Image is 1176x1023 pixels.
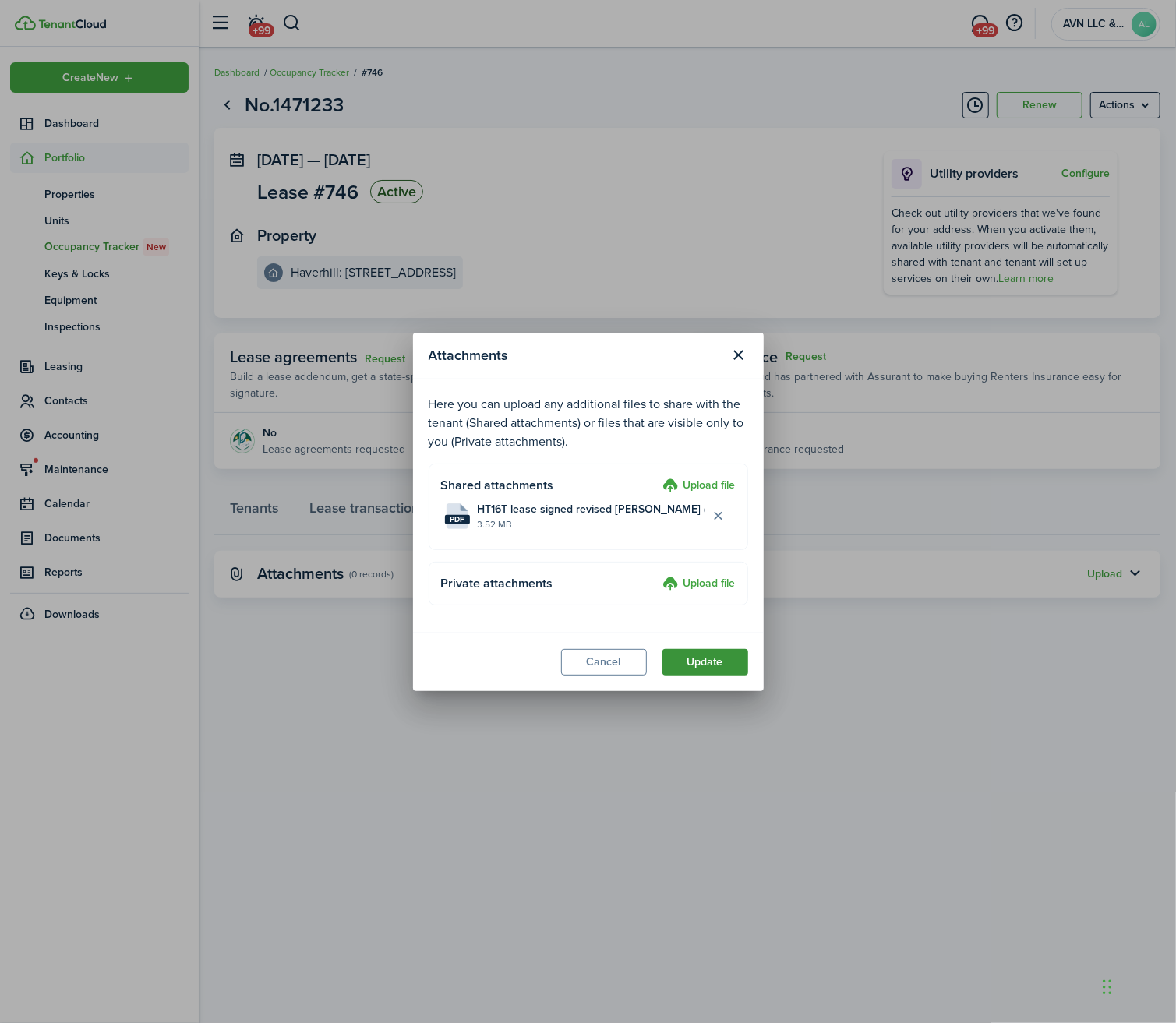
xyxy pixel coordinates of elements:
span: HT16T lease signed revised [PERSON_NAME] (1).pdf [478,501,705,517]
modal-title: Attachments [429,340,722,371]
button: Close modal [726,342,752,369]
p: Here you can upload any additional files to share with the tenant (Shared attachments) or files t... [429,395,748,451]
iframe: Chat Widget [1098,948,1176,1023]
div: Drag [1103,964,1112,1011]
h4: Shared attachments [441,476,658,495]
file-icon: File [445,503,470,529]
file-size: 3.52 MB [478,517,705,531]
button: Update [662,649,748,676]
button: Cancel [561,649,647,676]
h4: Private attachments [441,574,658,593]
button: Delete file [705,503,732,529]
file-extension: pdf [445,515,470,524]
